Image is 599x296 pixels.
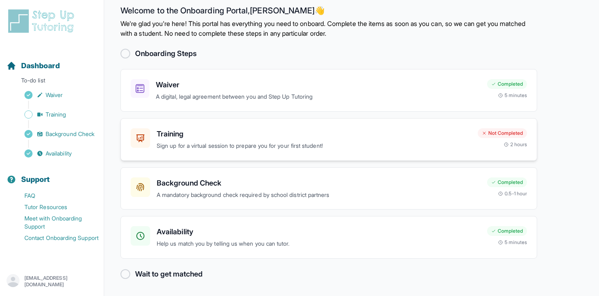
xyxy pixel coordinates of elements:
div: 5 minutes [498,92,527,99]
span: Availability [46,149,72,158]
a: TrainingSign up for a virtual session to prepare you for your first student!Not Completed2 hours [120,118,537,161]
a: Background Check [7,128,104,140]
div: Not Completed [478,128,527,138]
a: Contact Onboarding Support [7,232,104,244]
div: 0.5-1 hour [498,190,527,197]
a: Meet with Onboarding Support [7,213,104,232]
a: Dashboard [7,60,60,71]
p: A digital, legal agreement between you and Step Up Tutoring [156,92,481,102]
a: Tutor Resources [7,201,104,213]
a: FAQ [7,190,104,201]
div: 2 hours [504,141,527,148]
button: Support [3,161,101,188]
span: Training [46,110,66,119]
h3: Training [157,128,471,140]
div: Completed [487,226,527,236]
p: We're glad you're here! This portal has everything you need to onboard. Complete the items as soo... [120,19,537,38]
h3: Waiver [156,79,481,91]
h2: Wait to get matched [135,268,203,280]
div: Completed [487,177,527,187]
a: WaiverA digital, legal agreement between you and Step Up TutoringCompleted5 minutes [120,69,537,112]
button: [EMAIL_ADDRESS][DOMAIN_NAME] [7,274,97,289]
h3: Availability [157,226,481,238]
span: Support [21,174,50,185]
p: To-do list [3,76,101,88]
a: Background CheckA mandatory background check required by school district partnersCompleted0.5-1 hour [120,167,537,210]
a: Training [7,109,104,120]
a: AvailabilityHelp us match you by telling us when you can tutor.Completed5 minutes [120,216,537,259]
div: 5 minutes [498,239,527,246]
h2: Welcome to the Onboarding Portal, [PERSON_NAME] 👋 [120,6,537,19]
h2: Onboarding Steps [135,48,197,59]
span: Waiver [46,91,63,99]
a: Availability [7,148,104,159]
span: Dashboard [21,60,60,71]
p: A mandatory background check required by school district partners [157,190,481,200]
div: Completed [487,79,527,89]
p: Help us match you by telling us when you can tutor. [157,239,481,248]
p: [EMAIL_ADDRESS][DOMAIN_NAME] [24,275,97,288]
p: Sign up for a virtual session to prepare you for your first student! [157,141,471,151]
button: Dashboard [3,47,101,75]
h3: Background Check [157,177,481,189]
a: Waiver [7,89,104,101]
span: Background Check [46,130,94,138]
img: logo [7,8,79,34]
